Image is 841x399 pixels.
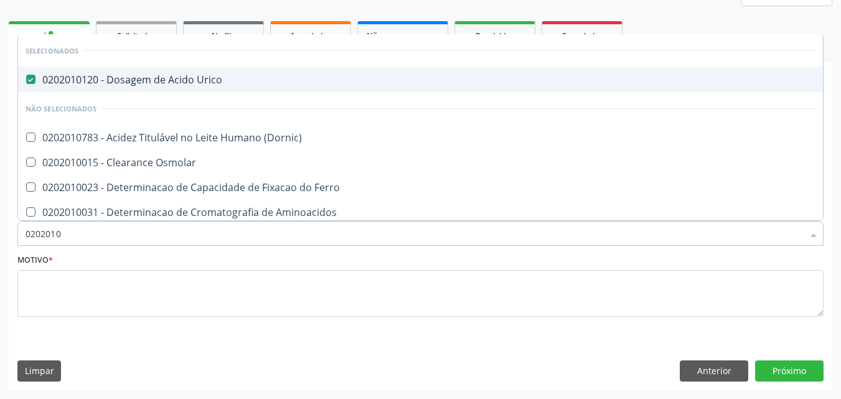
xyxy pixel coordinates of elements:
span: Solicitados [117,31,156,41]
label: Motivo [17,251,53,270]
button: Anterior [680,360,748,382]
div: 0202010023 - Determinacao de Capacidade de Fixacao do Ferro [26,182,815,192]
div: 0202010015 - Clearance Osmolar [26,157,815,167]
span: Resolvidos [476,31,514,41]
button: Próximo [755,360,824,382]
span: Cancelados [561,31,603,41]
span: Agendados [290,31,331,41]
div: 0202010120 - Dosagem de Acido Urico [26,75,815,85]
input: Buscar por procedimentos [26,221,803,246]
div: person_add [42,29,56,42]
span: Na fila [212,31,235,41]
div: 0202010783 - Acidez Titulável no Leite Humano (Dornic) [26,133,815,143]
span: Não compareceram [367,31,439,41]
div: 0202010031 - Determinacao de Cromatografia de Aminoacidos [26,207,815,217]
